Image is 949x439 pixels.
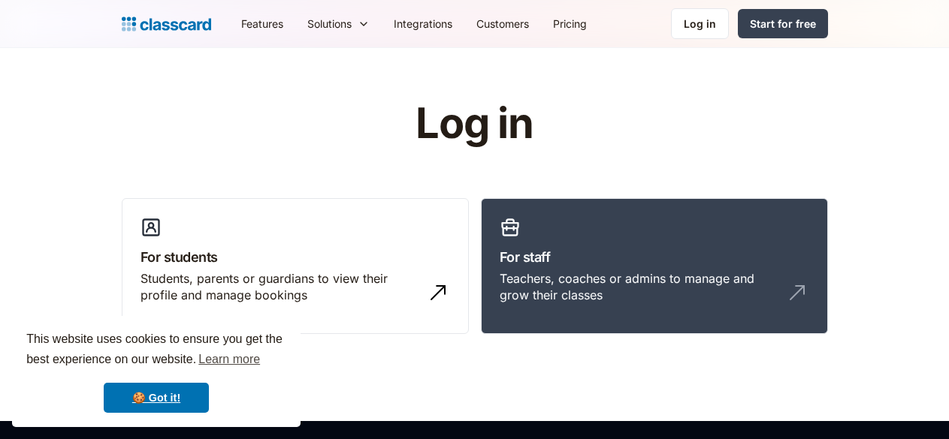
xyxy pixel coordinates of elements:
[26,330,286,371] span: This website uses cookies to ensure you get the best experience on our website.
[141,270,420,304] div: Students, parents or guardians to view their profile and manage bookings
[141,247,450,267] h3: For students
[196,348,262,371] a: learn more about cookies
[236,101,713,147] h1: Log in
[12,316,301,427] div: cookieconsent
[738,9,828,38] a: Start for free
[541,7,599,41] a: Pricing
[229,7,295,41] a: Features
[500,270,779,304] div: Teachers, coaches or admins to manage and grow their classes
[307,16,352,32] div: Solutions
[464,7,541,41] a: Customers
[481,198,828,335] a: For staffTeachers, coaches or admins to manage and grow their classes
[122,198,469,335] a: For studentsStudents, parents or guardians to view their profile and manage bookings
[500,247,809,267] h3: For staff
[684,16,716,32] div: Log in
[295,7,382,41] div: Solutions
[671,8,729,39] a: Log in
[122,14,211,35] a: home
[750,16,816,32] div: Start for free
[382,7,464,41] a: Integrations
[104,383,209,413] a: dismiss cookie message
